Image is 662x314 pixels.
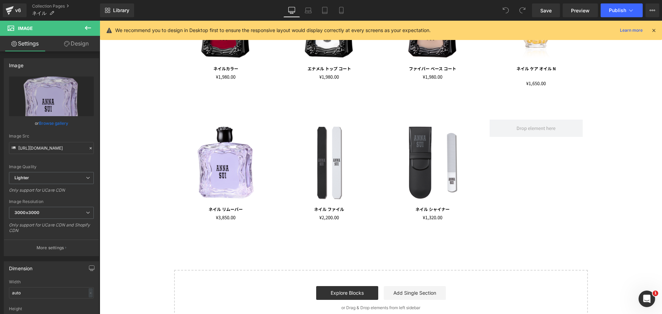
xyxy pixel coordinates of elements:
div: Height [9,306,94,311]
a: Explore Blocks [217,265,279,279]
strong: ネイル ケア オイル N [417,45,456,51]
div: or [9,120,94,127]
span: ネイル [32,10,47,16]
span: ¥2,200.00 [220,193,239,200]
span: Save [540,7,552,14]
div: Width [9,280,94,284]
button: More settings [4,240,99,256]
p: More settings [37,245,64,251]
button: Redo [515,3,529,17]
span: ¥1,980.00 [220,52,239,60]
a: Add Single Section [284,265,346,279]
a: Mobile [333,3,350,17]
span: ¥1,320.00 [323,193,343,200]
div: v6 [14,6,22,15]
a: Desktop [283,3,300,17]
a: Collection Pages [32,3,100,9]
span: ¥1,980.00 [323,52,343,60]
a: v6 [3,3,27,17]
b: 3000x3000 [14,210,39,215]
button: Publish [601,3,643,17]
a: Browse gallery [39,117,68,129]
div: Image Quality [9,164,94,169]
a: Laptop [300,3,317,17]
span: ¥1,980.00 [116,52,136,60]
input: auto [9,287,94,298]
span: Publish [609,8,626,13]
span: 1 [653,291,658,296]
b: Lighter [14,175,29,180]
input: Link [9,142,94,154]
button: More [645,3,659,17]
iframe: Intercom live chat [639,291,655,307]
a: Preview [563,3,598,17]
div: - [89,288,93,297]
div: Only support for UCare CDN [9,188,94,197]
span: Image [18,26,33,31]
div: Image [9,59,23,68]
span: ¥3,850.00 [116,193,136,200]
span: ¥1,650.00 [427,59,446,66]
p: or Drag & Drop elements from left sidebar [86,285,477,290]
a: Learn more [617,26,645,34]
a: Design [51,36,101,51]
strong: ネイル シャイナー [316,185,350,191]
strong: ネイル ファイル [214,185,244,191]
a: New Library [100,3,134,17]
button: Undo [499,3,513,17]
div: Image Resolution [9,199,94,204]
a: Tablet [317,3,333,17]
div: Only support for UCare CDN and Shopify CDN [9,222,94,238]
strong: ネイル リムーバー [109,185,143,191]
p: We recommend you to design in Desktop first to ensure the responsive layout would display correct... [115,27,431,34]
span: Preview [571,7,590,14]
div: Dimension [9,262,33,271]
div: Image Src [9,134,94,139]
span: Library [113,7,129,13]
